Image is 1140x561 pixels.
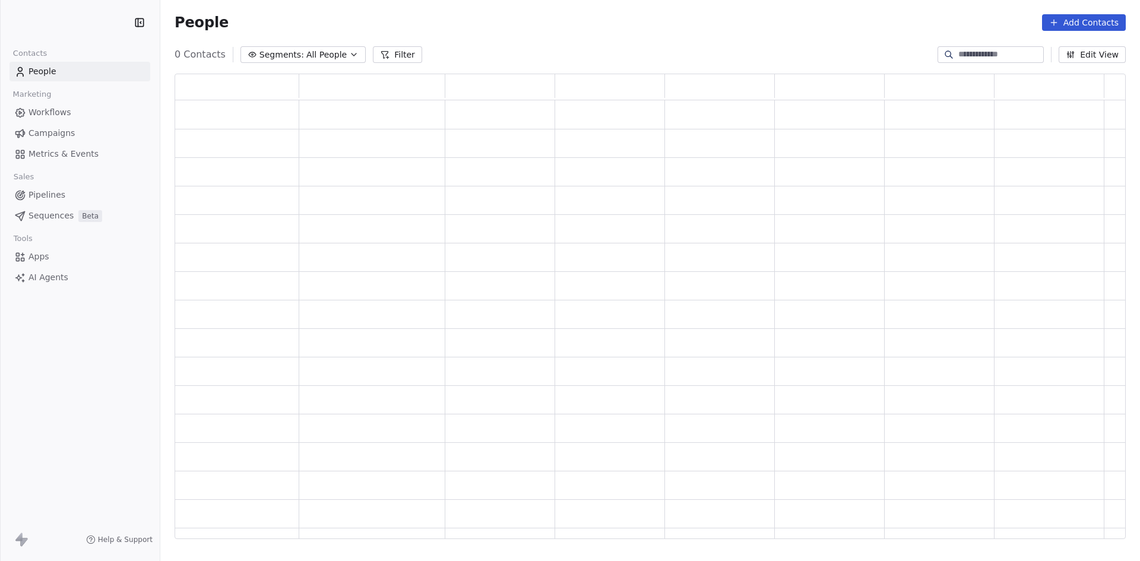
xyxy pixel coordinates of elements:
[98,535,153,544] span: Help & Support
[9,62,150,81] a: People
[259,49,304,61] span: Segments:
[9,144,150,164] a: Metrics & Events
[8,168,39,186] span: Sales
[28,106,71,119] span: Workflows
[28,148,99,160] span: Metrics & Events
[28,251,49,263] span: Apps
[1059,46,1126,63] button: Edit View
[9,247,150,267] a: Apps
[86,535,153,544] a: Help & Support
[373,46,422,63] button: Filter
[8,230,37,248] span: Tools
[28,127,75,140] span: Campaigns
[175,14,229,31] span: People
[1042,14,1126,31] button: Add Contacts
[9,268,150,287] a: AI Agents
[175,47,226,62] span: 0 Contacts
[306,49,347,61] span: All People
[8,45,52,62] span: Contacts
[9,206,150,226] a: SequencesBeta
[28,271,68,284] span: AI Agents
[78,210,102,222] span: Beta
[9,185,150,205] a: Pipelines
[9,123,150,143] a: Campaigns
[8,85,56,103] span: Marketing
[28,65,56,78] span: People
[28,210,74,222] span: Sequences
[9,103,150,122] a: Workflows
[28,189,65,201] span: Pipelines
